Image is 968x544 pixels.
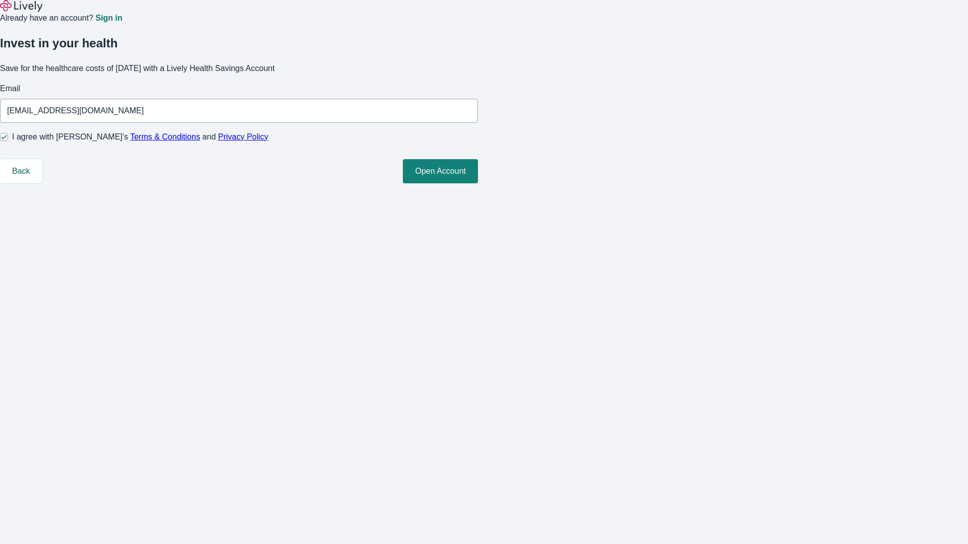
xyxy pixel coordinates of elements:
a: Terms & Conditions [130,132,200,141]
button: Open Account [403,159,478,183]
a: Privacy Policy [218,132,269,141]
a: Sign in [95,14,122,22]
span: I agree with [PERSON_NAME]’s and [12,131,268,143]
